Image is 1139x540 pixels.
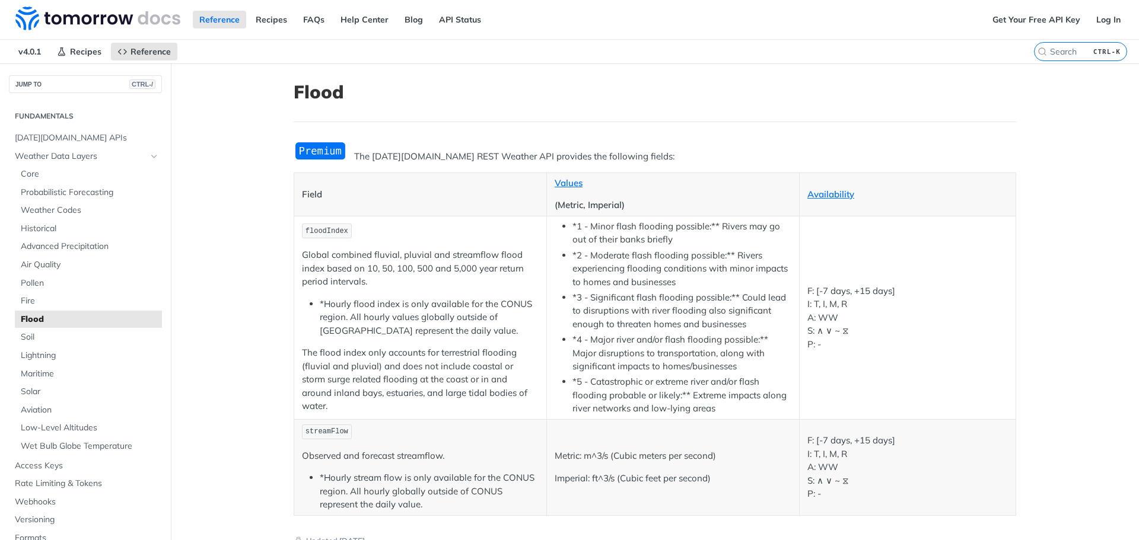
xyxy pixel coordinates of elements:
[15,311,162,328] a: Flood
[15,328,162,346] a: Soil
[21,295,159,307] span: Fire
[15,151,147,162] span: Weather Data Layers
[294,150,1016,164] p: The [DATE][DOMAIN_NAME] REST Weather API provides the following fields:
[15,7,180,30] img: Tomorrow.io Weather API Docs
[294,81,1016,103] h1: Flood
[15,292,162,310] a: Fire
[21,331,159,343] span: Soil
[555,472,791,485] p: Imperial: ft^3/s (Cubic feet per second)
[21,314,159,325] span: Flood
[807,188,854,200] a: Availability
[306,227,348,235] span: floodIndex
[572,333,791,373] li: *4 - Major river and/or flash flooding possible:** Major disruptions to transportation, along wit...
[193,11,246,28] a: Reference
[21,386,159,398] span: Solar
[555,177,583,188] a: Values
[111,43,177,60] a: Reference
[320,471,539,512] li: *Hourly stream flow is only available for the CONUS region. All hourly globally outside of CONUS ...
[555,449,791,463] p: Metric: m^3/s (Cubic meters per second)
[15,184,162,202] a: Probabilistic Forecasting
[21,187,159,199] span: Probabilistic Forecasting
[15,274,162,292] a: Pollen
[572,220,791,247] li: *1 - Minor flash flooding possible:** Rivers may go out of their banks briefly
[15,165,162,183] a: Core
[807,434,1008,501] p: F: [-7 days, +15 days] I: T, I, M, R A: WW S: ∧ ∨ ~ ⧖ P: -
[15,401,162,419] a: Aviation
[21,404,159,416] span: Aviation
[149,152,159,161] button: Hide subpages for Weather Data Layers
[9,493,162,511] a: Webhooks
[21,241,159,253] span: Advanced Precipitation
[129,79,155,89] span: CTRL-/
[15,220,162,238] a: Historical
[21,422,159,434] span: Low-Level Altitudes
[297,11,331,28] a: FAQs
[131,46,171,57] span: Reference
[15,419,162,437] a: Low-Level Altitudes
[21,368,159,380] span: Maritime
[15,347,162,365] a: Lightning
[9,111,162,122] h2: Fundamentals
[15,238,162,255] a: Advanced Precipitation
[302,346,539,413] p: The flood index only accounts for terrestrial flooding (fluvial and pluvial) and does not include...
[320,298,539,338] li: *Hourly flood index is only available for the CONUS region. All hourly values globally outside of...
[15,460,159,472] span: Access Keys
[70,46,101,57] span: Recipes
[21,205,159,216] span: Weather Codes
[21,168,159,180] span: Core
[15,437,162,455] a: Wet Bulb Globe Temperature
[15,132,159,144] span: [DATE][DOMAIN_NAME] APIs
[334,11,395,28] a: Help Center
[15,365,162,383] a: Maritime
[572,291,791,331] li: *3 - Significant flash flooding possible:** Could lead to disruptions with river flooding also si...
[572,249,791,289] li: *2 - Moderate flash flooding possible:** Rivers experiencing flooding conditions with minor impac...
[249,11,294,28] a: Recipes
[1038,47,1047,56] svg: Search
[21,277,159,289] span: Pollen
[21,350,159,362] span: Lightning
[21,223,159,235] span: Historical
[1090,46,1124,57] kbd: CTRL-K
[9,148,162,165] a: Weather Data LayersHide subpages for Weather Data Layers
[50,43,108,60] a: Recipes
[9,511,162,529] a: Versioning
[302,248,539,289] p: Global combined fluvial, pluvial and streamflow flood index based on 10, 50, 100, 500 and 5,000 y...
[21,259,159,271] span: Air Quality
[1090,11,1127,28] a: Log In
[9,457,162,475] a: Access Keys
[15,202,162,219] a: Weather Codes
[15,256,162,274] a: Air Quality
[9,475,162,493] a: Rate Limiting & Tokens
[572,375,791,416] li: *5 - Catastrophic or extreme river and/or flash flooding probable or likely:** Extreme impacts al...
[986,11,1087,28] a: Get Your Free API Key
[306,427,348,436] span: streamFlow
[15,496,159,508] span: Webhooks
[15,383,162,401] a: Solar
[21,440,159,452] span: Wet Bulb Globe Temperature
[9,75,162,93] button: JUMP TOCTRL-/
[398,11,429,28] a: Blog
[432,11,488,28] a: API Status
[9,129,162,147] a: [DATE][DOMAIN_NAME] APIs
[807,285,1008,352] p: F: [-7 days, +15 days] I: T, I, M, R A: WW S: ∧ ∨ ~ ⧖ P: -
[15,478,159,490] span: Rate Limiting & Tokens
[12,43,47,60] span: v4.0.1
[15,514,159,526] span: Versioning
[302,188,539,202] p: Field
[555,199,791,212] p: (Metric, Imperial)
[302,449,539,463] p: Observed and forecast streamflow.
